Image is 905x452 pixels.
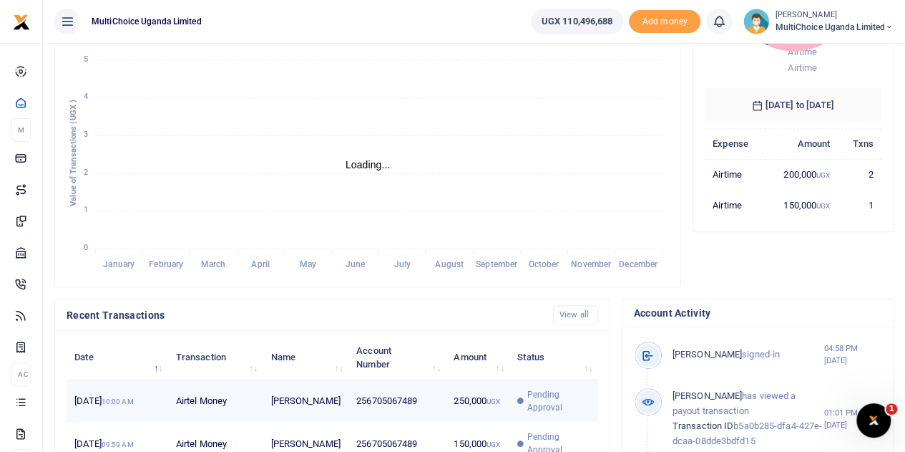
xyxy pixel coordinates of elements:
tspan: May [299,259,315,269]
td: [DATE] [67,380,168,423]
span: [PERSON_NAME] [672,390,742,401]
th: Name: activate to sort column ascending [263,335,348,380]
a: View all [553,305,598,324]
th: Expense [705,128,765,159]
text: Value of Transactions (UGX ) [69,100,78,206]
small: 01:01 PM [DATE] [823,407,881,431]
th: Date: activate to sort column descending [67,335,168,380]
h6: [DATE] to [DATE] [705,88,881,122]
th: Amount: activate to sort column ascending [446,335,509,380]
small: 10:00 AM [102,398,134,405]
small: 04:58 PM [DATE] [823,342,881,367]
img: logo-small [13,14,30,31]
small: [PERSON_NAME] [775,9,894,21]
tspan: March [201,259,226,269]
tspan: 0 [84,243,88,252]
tspan: April [251,259,270,269]
th: Amount [765,128,838,159]
span: Airtime [788,62,817,73]
tspan: 4 [84,92,88,101]
small: UGX [816,202,830,210]
td: 150,000 [765,190,838,220]
tspan: 3 [84,130,88,139]
li: Wallet ballance [525,9,630,34]
span: UGX 110,496,688 [542,14,613,29]
tspan: December [619,259,658,269]
td: 1 [838,190,881,220]
tspan: 5 [84,54,88,64]
a: profile-user [PERSON_NAME] MultiChoice Uganda Limited [743,9,894,34]
td: 256705067489 [348,380,446,423]
text: Loading... [346,159,391,170]
tspan: June [345,259,365,269]
tspan: January [103,259,134,269]
li: M [11,118,31,142]
tspan: August [435,259,464,269]
a: UGX 110,496,688 [531,9,624,34]
p: signed-in [672,347,824,362]
a: logo-small logo-large logo-large [13,16,30,27]
tspan: September [476,259,518,269]
th: Status: activate to sort column ascending [509,335,598,380]
tspan: 1 [84,206,88,215]
td: 200,000 [765,159,838,190]
td: Airtime [705,159,765,190]
a: Add money [629,15,700,26]
li: Ac [11,362,31,386]
span: 1 [886,403,897,415]
p: has viewed a payout transaction b5a0b285-dfa4-427e-dcaa-08dde3bdfd15 [672,389,824,448]
h4: Account Activity [634,305,881,321]
h4: Recent Transactions [67,307,542,323]
td: Airtime [705,190,765,220]
iframe: Intercom live chat [856,403,891,438]
tspan: July [393,259,410,269]
span: Pending Approval [527,388,590,414]
span: [PERSON_NAME] [672,349,742,360]
td: 2 [838,159,881,190]
li: Toup your wallet [629,10,700,34]
td: 250,000 [446,380,509,423]
th: Transaction: activate to sort column ascending [168,335,263,380]
span: Airtime [788,47,817,57]
tspan: November [571,259,612,269]
small: 09:59 AM [102,441,134,448]
tspan: 2 [84,168,88,177]
img: profile-user [743,9,769,34]
small: UGX [486,398,500,405]
span: MultiChoice Uganda Limited [775,21,894,34]
tspan: October [529,259,560,269]
span: Transaction ID [672,420,733,431]
th: Account Number: activate to sort column ascending [348,335,446,380]
span: MultiChoice Uganda Limited [86,15,207,28]
span: Add money [629,10,700,34]
th: Txns [838,128,881,159]
td: [PERSON_NAME] [263,380,348,423]
td: Airtel Money [168,380,263,423]
small: UGX [816,171,830,179]
tspan: February [149,259,183,269]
